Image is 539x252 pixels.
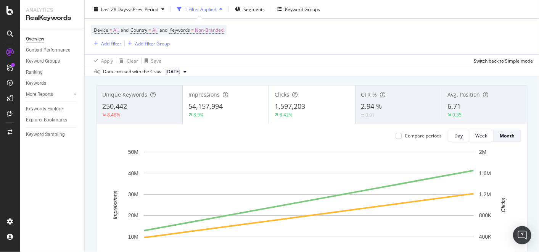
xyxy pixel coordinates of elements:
a: Keyword Groups [26,57,79,65]
img: Equal [361,114,364,116]
span: Last 28 Days [101,6,128,12]
div: Overview [26,35,44,43]
text: 30M [128,191,138,197]
button: Add Filter [91,39,121,48]
div: 8.42% [280,111,293,118]
text: 1.2M [479,191,491,197]
div: Add Filter Group [135,40,170,47]
div: Keywords Explorer [26,105,64,113]
button: Segments [232,3,268,15]
button: 1 Filter Applied [174,3,225,15]
text: 50M [128,149,138,155]
button: Week [469,130,494,142]
div: 0.01 [366,112,375,118]
span: Country [130,27,147,33]
div: Switch back to Simple mode [474,57,533,64]
span: = [191,27,194,33]
div: More Reports [26,90,53,99]
div: Keyword Sampling [26,131,65,139]
button: Month [494,130,521,142]
span: 54,157,994 [188,102,223,111]
button: Last 28 DaysvsPrev. Period [91,3,167,15]
div: Data crossed with the Crawl [103,68,163,75]
a: More Reports [26,90,71,99]
text: Clicks [500,198,506,212]
span: Unique Keywords [102,91,147,98]
button: Apply [91,55,113,67]
span: and [159,27,167,33]
div: Save [151,57,161,64]
div: RealKeywords [26,14,78,23]
a: Overview [26,35,79,43]
div: 8.48% [107,111,120,118]
text: 800K [479,213,492,219]
text: Impressions [112,191,118,219]
span: Keywords [169,27,190,33]
text: 400K [479,234,492,240]
button: Clear [116,55,138,67]
div: Content Performance [26,46,70,54]
text: 10M [128,234,138,240]
div: Keyword Groups [285,6,320,12]
div: Analytics [26,6,78,14]
button: Save [142,55,161,67]
div: Keywords [26,79,46,87]
div: Week [475,132,487,139]
a: Keyword Sampling [26,131,79,139]
span: All [152,25,158,36]
span: Device [94,27,108,33]
a: Ranking [26,68,79,76]
text: 2M [479,149,486,155]
div: Keyword Groups [26,57,60,65]
span: vs Prev. Period [128,6,158,12]
text: 20M [128,213,138,219]
span: 6.71 [447,102,461,111]
span: and [121,27,129,33]
div: Day [454,132,463,139]
span: CTR % [361,91,377,98]
button: Keyword Groups [274,3,323,15]
button: Switch back to Simple mode [471,55,533,67]
span: 2.94 % [361,102,382,111]
div: Ranking [26,68,43,76]
a: Content Performance [26,46,79,54]
span: Segments [243,6,265,12]
div: Apply [101,57,113,64]
span: All [113,25,119,36]
text: 1.6M [479,170,491,176]
a: Explorer Bookmarks [26,116,79,124]
span: 250,442 [102,102,127,111]
div: Clear [127,57,138,64]
a: Keywords [26,79,79,87]
div: Explorer Bookmarks [26,116,67,124]
span: 1,597,203 [275,102,305,111]
a: Keywords Explorer [26,105,79,113]
button: [DATE] [163,67,190,76]
span: = [148,27,151,33]
span: 2025 Sep. 18th [166,68,180,75]
div: 1 Filter Applied [185,6,216,12]
span: Non-Branded [195,25,224,36]
div: 8.9% [193,111,204,118]
button: Day [448,130,469,142]
span: = [109,27,112,33]
div: Compare periods [405,132,442,139]
div: Add Filter [101,40,121,47]
span: Impressions [188,91,220,98]
span: Avg. Position [447,91,480,98]
div: Month [500,132,515,139]
div: Open Intercom Messenger [513,226,531,244]
button: Add Filter Group [125,39,170,48]
div: 0.35 [452,111,462,118]
text: 40M [128,170,138,176]
span: Clicks [275,91,289,98]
